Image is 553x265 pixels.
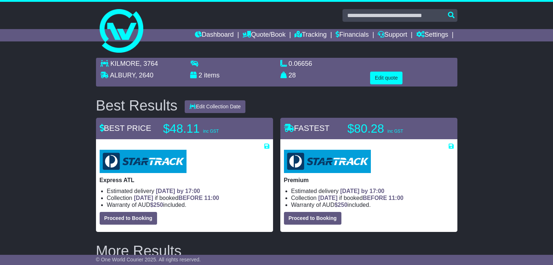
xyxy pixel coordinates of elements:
li: Warranty of AUD included. [107,201,269,208]
span: items [204,72,220,79]
span: ALBURY [110,72,135,79]
img: StarTrack: Premium [284,150,371,173]
a: Quote/Book [243,29,285,41]
button: Edit quote [370,72,402,84]
span: $ [334,202,348,208]
span: 0.06656 [289,60,312,67]
span: 250 [338,202,348,208]
li: Collection [107,194,269,201]
span: © One World Courier 2025. All rights reserved. [96,257,201,262]
span: [DATE] [134,195,153,201]
span: 2 [199,72,202,79]
span: 11:00 [204,195,219,201]
li: Estimated delivery [107,188,269,194]
span: FASTEST [284,124,330,133]
span: $ [150,202,163,208]
span: BEST PRICE [100,124,151,133]
li: Estimated delivery [291,188,454,194]
a: Settings [416,29,448,41]
div: Best Results [92,97,181,113]
span: [DATE] by 17:00 [340,188,385,194]
h2: More Results [96,243,457,259]
span: [DATE] [318,195,337,201]
span: BEFORE [179,195,203,201]
p: Express ATL [100,177,269,184]
span: KILMORE [111,60,140,67]
span: if booked [318,195,403,201]
p: Premium [284,177,454,184]
button: Proceed to Booking [100,212,157,225]
p: $80.28 [348,121,438,136]
span: inc GST [203,129,219,134]
span: , 3764 [140,60,158,67]
span: if booked [134,195,219,201]
span: 28 [289,72,296,79]
li: Warranty of AUD included. [291,201,454,208]
button: Proceed to Booking [284,212,341,225]
span: , 2640 [135,72,153,79]
p: $48.11 [163,121,254,136]
li: Collection [291,194,454,201]
span: BEFORE [363,195,387,201]
span: [DATE] by 17:00 [156,188,200,194]
img: StarTrack: Express ATL [100,150,187,173]
a: Financials [336,29,369,41]
a: Tracking [294,29,326,41]
a: Dashboard [195,29,234,41]
a: Support [378,29,407,41]
button: Edit Collection Date [185,100,245,113]
span: 250 [153,202,163,208]
span: inc GST [388,129,403,134]
span: 11:00 [389,195,404,201]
